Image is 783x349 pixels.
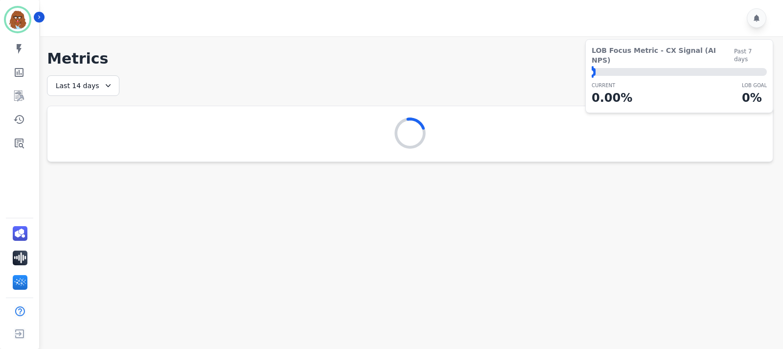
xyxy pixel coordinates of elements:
img: Bordered avatar [6,8,29,31]
h1: Metrics [47,50,773,68]
div: ⬤ [592,68,596,76]
div: Last 14 days [47,75,119,96]
p: CURRENT [592,82,632,89]
p: 0.00 % [592,89,632,107]
p: LOB Goal [742,82,767,89]
span: Past 7 days [734,47,767,63]
p: 0 % [742,89,767,107]
span: LOB Focus Metric - CX Signal (AI NPS) [592,46,734,65]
